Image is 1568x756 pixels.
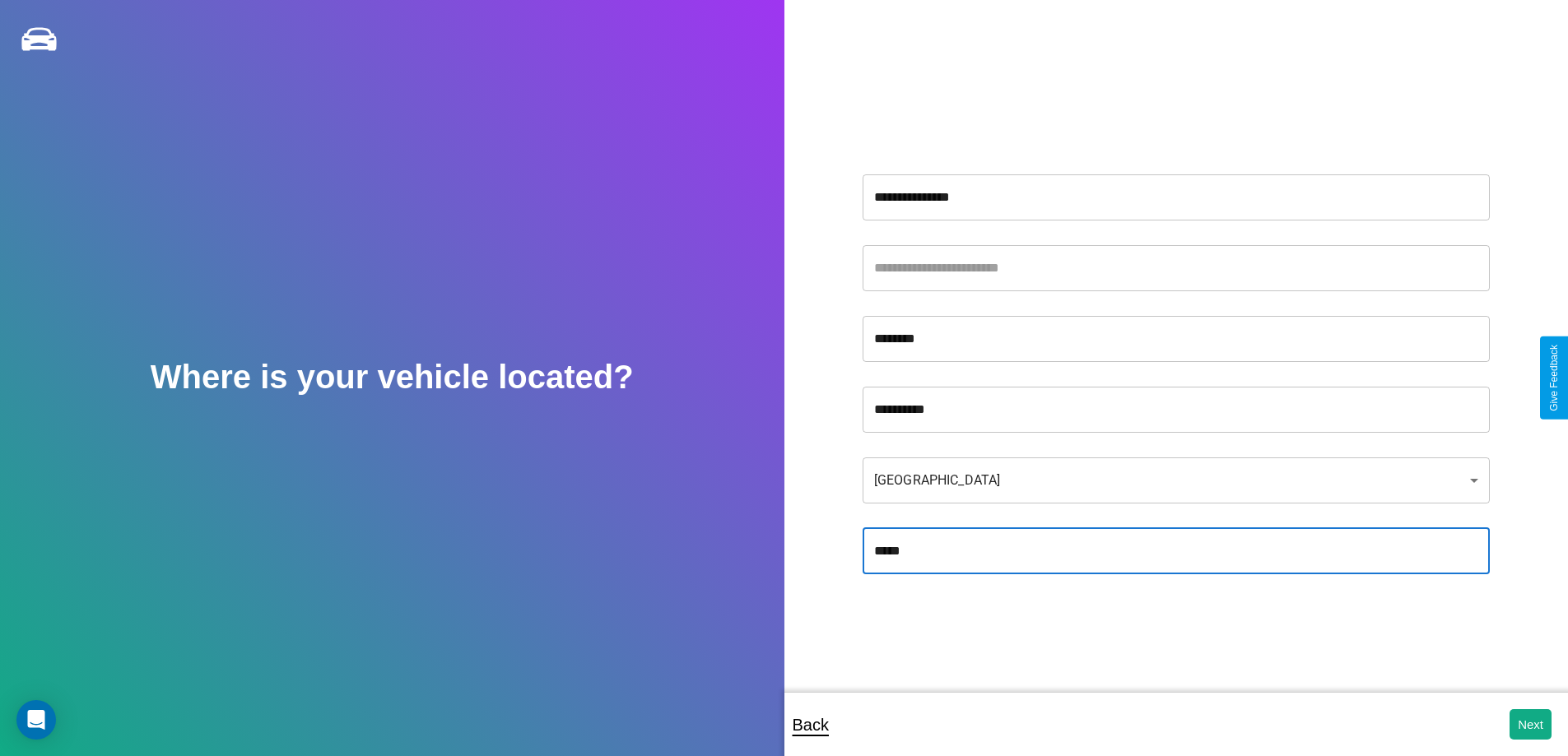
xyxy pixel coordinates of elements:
[151,359,634,396] h2: Where is your vehicle located?
[1548,345,1560,411] div: Give Feedback
[793,710,829,740] p: Back
[863,457,1490,503] div: [GEOGRAPHIC_DATA]
[1510,709,1552,740] button: Next
[16,700,56,740] div: Open Intercom Messenger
